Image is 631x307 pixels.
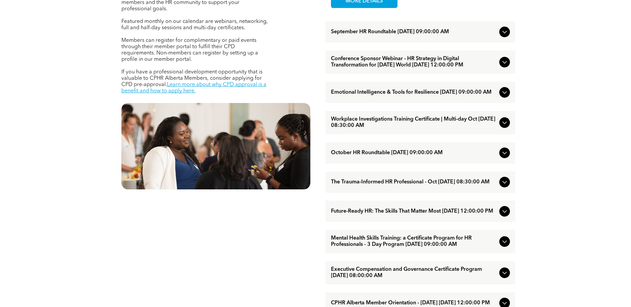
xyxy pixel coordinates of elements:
span: Executive Compensation and Governance Certificate Program [DATE] 08:00:00 AM [331,266,497,279]
span: Future-Ready HR: The Skills That Matter Most [DATE] 12:00:00 PM [331,208,497,215]
span: If you have a professional development opportunity that is valuable to CPHR Alberta Members, cons... [121,69,262,87]
span: Members can register for complimentary or paid events through their member portal to fulfill thei... [121,38,258,62]
span: Emotional Intelligence & Tools for Resilience [DATE] 09:00:00 AM [331,89,497,96]
a: Learn more about why CPD approval is a benefit and how to apply here. [121,82,266,94]
span: October HR Roundtable [DATE] 09:00:00 AM [331,150,497,156]
span: Workplace Investigations Training Certificate | Multi-day Oct [DATE] 08:30:00 AM [331,116,497,129]
span: September HR Roundtable [DATE] 09:00:00 AM [331,29,497,35]
span: The Trauma-Informed HR Professional - Oct [DATE] 08:30:00 AM [331,179,497,185]
span: Featured monthly on our calendar are webinars, networking, full and half-day sessions and multi-d... [121,19,268,31]
span: Conference Sponsor Webinar - HR Strategy in Digital Transformation for [DATE] World [DATE] 12:00:... [331,56,497,68]
span: Mental Health Skills Training: a Certificate Program for HR Professionals - 3 Day Program [DATE] ... [331,235,497,248]
span: CPHR Alberta Member Orientation - [DATE] [DATE] 12:00:00 PM [331,300,497,306]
